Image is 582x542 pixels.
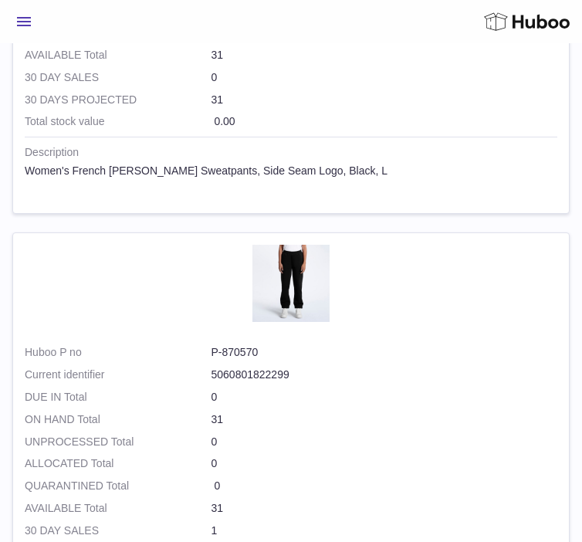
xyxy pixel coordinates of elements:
td: 31 [25,412,557,435]
strong: AVAILABLE Total [25,48,211,63]
strong: 30 DAY SALES [25,523,211,538]
td: 0 [25,456,557,479]
strong: Description [25,145,557,164]
td: 31 [25,48,557,70]
img: product image [252,245,330,322]
strong: DUE IN Total [25,390,211,405]
td: 0 [25,70,557,93]
strong: ON HAND Total [25,412,211,427]
dd: P-870570 [211,345,558,360]
span: 0 [214,479,220,492]
dt: Current identifier [25,368,211,382]
strong: ALLOCATED Total [25,456,211,471]
td: 31 [25,93,557,115]
td: 31 [25,501,557,523]
td: 0 [25,435,557,457]
span: 0.00 [214,115,235,127]
strong: AVAILABLE Total [25,501,211,516]
strong: QUARANTINED Total [25,479,211,493]
dd: 5060801822299 [211,368,558,382]
td: 0 [25,390,557,412]
strong: UNPROCESSED Total [25,435,211,449]
div: Women's French [PERSON_NAME] Sweatpants, Side Seam Logo, Black, L [25,164,557,178]
strong: 30 DAYS PROJECTED [25,93,211,107]
strong: Total stock value [25,114,211,129]
dt: Huboo P no [25,345,211,360]
strong: 30 DAY SALES [25,70,211,85]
